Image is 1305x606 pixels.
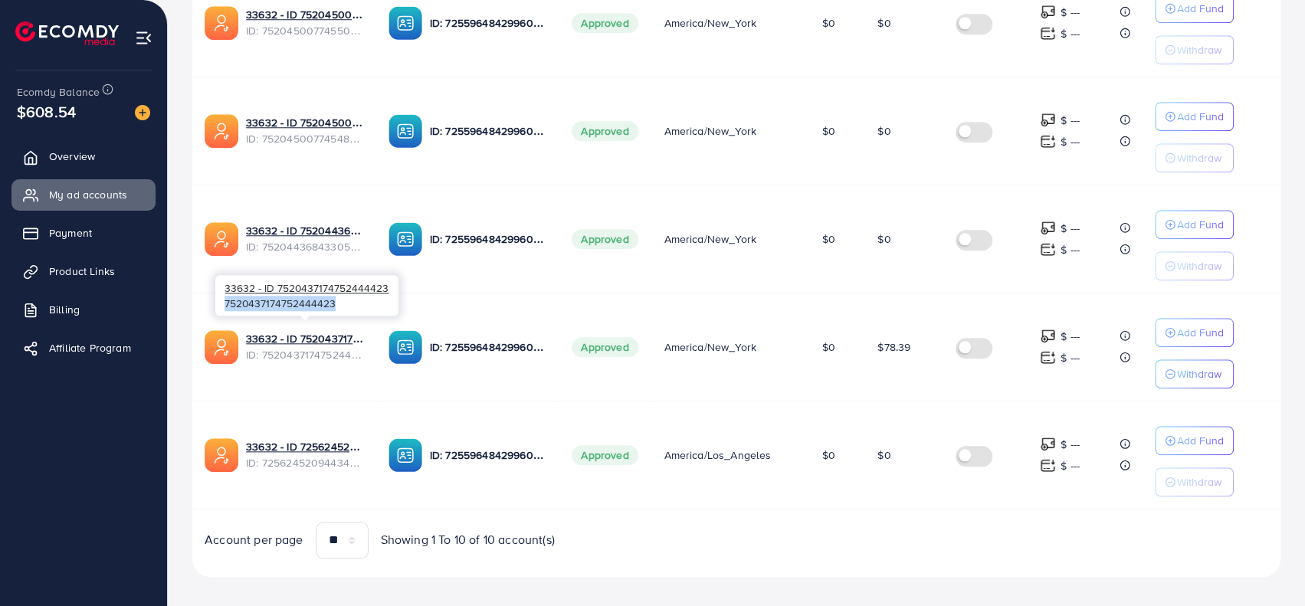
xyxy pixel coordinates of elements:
[1177,473,1221,491] p: Withdraw
[246,223,364,254] div: <span class='underline'>33632 - ID 7520443684330586119</span></br>7520443684330586119
[11,294,156,325] a: Billing
[389,114,422,148] img: ic-ba-acc.ded83a64.svg
[215,275,398,316] div: 7520437174752444423
[246,239,364,254] span: ID: 7520443684330586119
[205,6,238,40] img: ic-ads-acc.e4c84228.svg
[246,131,364,146] span: ID: 7520450077454827538
[1177,215,1224,234] p: Add Fund
[430,338,548,356] p: ID: 7255964842996056065
[822,231,835,247] span: $0
[822,447,835,463] span: $0
[1155,251,1234,280] button: Withdraw
[246,347,364,362] span: ID: 7520437174752444423
[49,340,131,355] span: Affiliate Program
[49,264,115,279] span: Product Links
[246,115,364,146] div: <span class='underline'>33632 - ID 7520450077454827538</span></br>7520450077454827538
[205,222,238,256] img: ic-ads-acc.e4c84228.svg
[246,223,364,238] a: 33632 - ID 7520443684330586119
[877,447,890,463] span: $0
[246,115,364,130] a: 33632 - ID 7520450077454827538
[1155,467,1234,496] button: Withdraw
[246,7,364,38] div: <span class='underline'>33632 - ID 7520450077455056914</span></br>7520450077455056914
[1061,25,1080,43] p: $ ---
[664,339,756,355] span: America/New_York
[572,13,638,33] span: Approved
[1155,210,1234,239] button: Add Fund
[572,229,638,249] span: Approved
[572,121,638,141] span: Approved
[1040,133,1056,149] img: top-up amount
[246,331,364,346] a: 33632 - ID 7520437174752444423
[389,330,422,364] img: ic-ba-acc.ded83a64.svg
[17,100,76,123] span: $608.54
[246,7,364,22] a: 33632 - ID 7520450077455056914
[17,84,100,100] span: Ecomdy Balance
[1040,241,1056,257] img: top-up amount
[135,29,152,47] img: menu
[822,123,835,139] span: $0
[11,332,156,363] a: Affiliate Program
[572,445,638,465] span: Approved
[1155,143,1234,172] button: Withdraw
[1061,219,1080,237] p: $ ---
[1177,365,1221,383] p: Withdraw
[1040,4,1056,20] img: top-up amount
[1061,3,1080,21] p: $ ---
[381,531,555,549] span: Showing 1 To 10 of 10 account(s)
[389,438,422,472] img: ic-ba-acc.ded83a64.svg
[664,231,756,247] span: America/New_York
[1177,41,1221,59] p: Withdraw
[430,230,548,248] p: ID: 7255964842996056065
[246,439,364,454] a: 33632 - ID 7256245209443483650
[1155,359,1234,388] button: Withdraw
[1155,426,1234,455] button: Add Fund
[664,447,771,463] span: America/Los_Angeles
[1040,328,1056,344] img: top-up amount
[1240,537,1294,595] iframe: Chat
[135,105,150,120] img: image
[11,256,156,287] a: Product Links
[1177,257,1221,275] p: Withdraw
[1177,431,1224,450] p: Add Fund
[246,455,364,470] span: ID: 7256245209443483650
[1061,111,1080,129] p: $ ---
[205,531,303,549] span: Account per page
[664,15,756,31] span: America/New_York
[49,187,127,202] span: My ad accounts
[11,179,156,210] a: My ad accounts
[246,439,364,470] div: <span class='underline'>33632 - ID 7256245209443483650</span></br>7256245209443483650
[1040,436,1056,452] img: top-up amount
[49,225,92,241] span: Payment
[205,330,238,364] img: ic-ads-acc.e4c84228.svg
[1061,241,1080,259] p: $ ---
[572,337,638,357] span: Approved
[205,438,238,472] img: ic-ads-acc.e4c84228.svg
[246,23,364,38] span: ID: 7520450077455056914
[1061,435,1080,454] p: $ ---
[1040,25,1056,41] img: top-up amount
[1155,35,1234,64] button: Withdraw
[205,114,238,148] img: ic-ads-acc.e4c84228.svg
[822,15,835,31] span: $0
[877,231,890,247] span: $0
[11,141,156,172] a: Overview
[225,280,389,295] span: 33632 - ID 7520437174752444423
[1177,107,1224,126] p: Add Fund
[877,123,890,139] span: $0
[1155,102,1234,131] button: Add Fund
[1061,457,1080,475] p: $ ---
[1177,149,1221,167] p: Withdraw
[389,6,422,40] img: ic-ba-acc.ded83a64.svg
[430,446,548,464] p: ID: 7255964842996056065
[1061,349,1080,367] p: $ ---
[1040,349,1056,365] img: top-up amount
[664,123,756,139] span: America/New_York
[430,122,548,140] p: ID: 7255964842996056065
[1040,457,1056,473] img: top-up amount
[1177,323,1224,342] p: Add Fund
[822,339,835,355] span: $0
[430,14,548,32] p: ID: 7255964842996056065
[15,21,119,45] img: logo
[877,339,910,355] span: $78.39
